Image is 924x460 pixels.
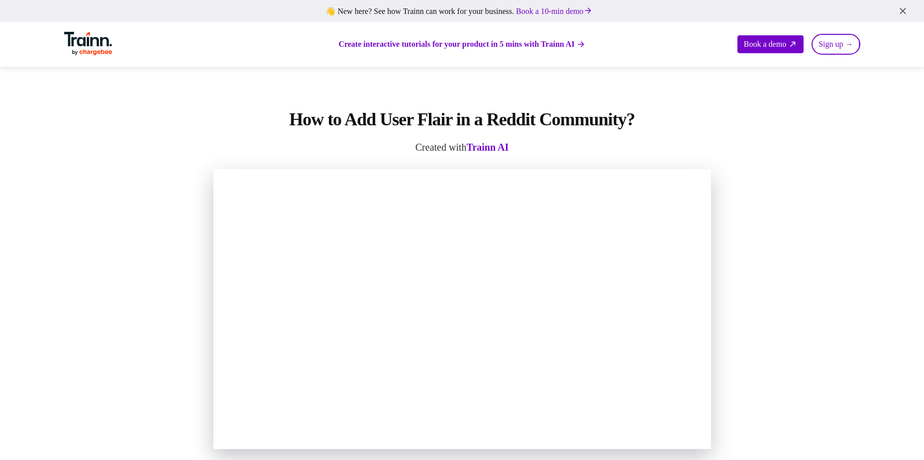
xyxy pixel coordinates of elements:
[338,39,585,50] a: Create interactive tutorials for your product in 5 mins with Trainn AI
[744,40,786,49] span: Book a demo
[514,5,595,17] a: Book a 10-min demo
[64,32,113,56] img: Trainn Logo
[338,39,574,50] span: Create interactive tutorials for your product in 5 mins with Trainn AI
[812,34,860,55] a: Sign up →
[6,6,918,16] div: 👋 New here? See how Trainn can work for your business.
[213,107,711,131] h1: How to Add User Flair in a Reddit Community?
[467,142,509,153] a: Trainn AI
[213,141,711,153] p: Created with
[737,35,804,53] a: Book a demo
